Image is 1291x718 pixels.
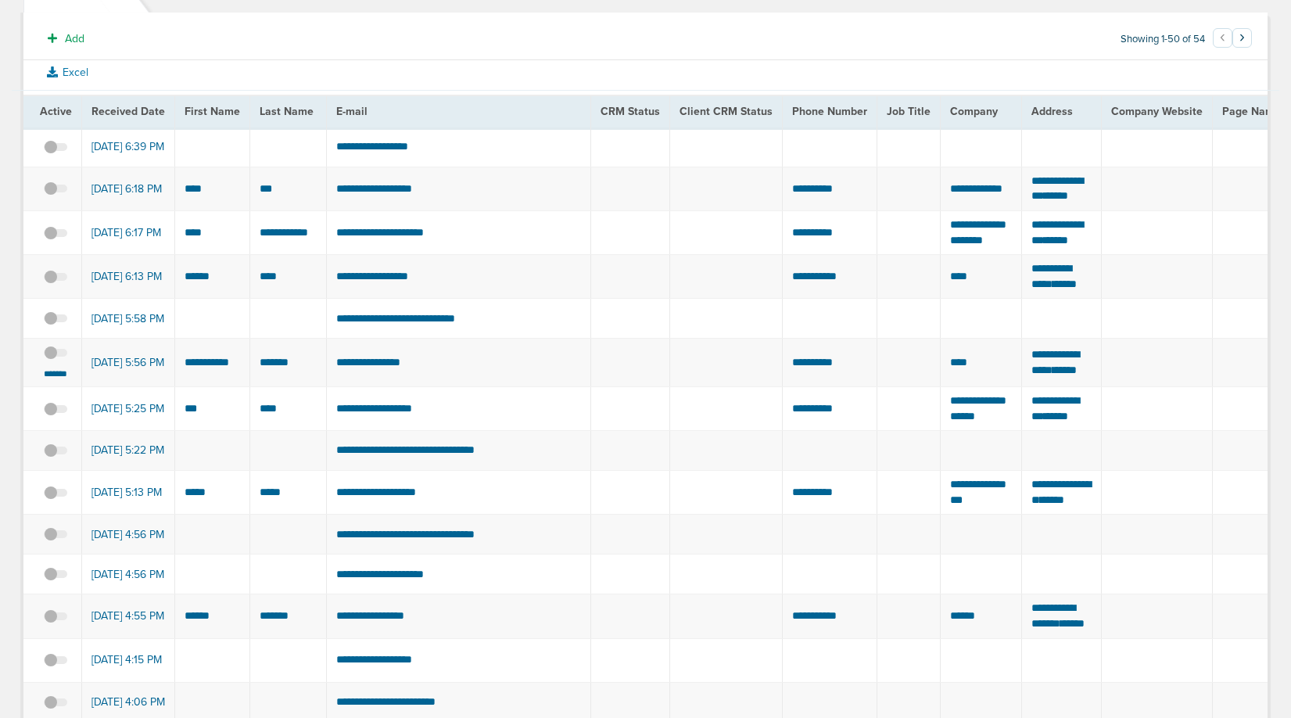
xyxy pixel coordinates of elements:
td: [DATE] 5:13 PM [82,471,175,515]
span: Showing 1-50 of 54 [1121,33,1205,46]
ul: Pagination [1213,31,1252,49]
span: CRM Status [601,105,660,118]
td: [DATE] 5:56 PM [82,339,175,387]
span: Active [40,105,72,118]
th: Address [1022,95,1102,127]
span: Last Name [260,105,314,118]
th: Company Website [1101,95,1212,127]
th: Company [940,95,1022,127]
td: [DATE] 6:39 PM [82,127,175,167]
td: [DATE] 4:56 PM [82,555,175,594]
button: Go to next page [1232,28,1252,48]
td: [DATE] 4:55 PM [82,594,175,638]
td: [DATE] 6:17 PM [82,210,175,254]
td: [DATE] 4:15 PM [82,638,175,682]
button: Add [39,27,93,50]
th: Job Title [877,95,940,127]
td: [DATE] 6:13 PM [82,255,175,299]
td: [DATE] 6:18 PM [82,167,175,210]
td: [DATE] 5:22 PM [82,431,175,471]
td: [DATE] 4:56 PM [82,515,175,555]
span: Add [65,32,84,45]
td: [DATE] 5:25 PM [82,386,175,430]
span: Phone Number [792,105,867,118]
span: Received Date [91,105,165,118]
span: First Name [185,105,240,118]
button: Excel [35,63,100,82]
th: Page Name [1212,95,1290,127]
td: [DATE] 5:58 PM [82,299,175,339]
th: Client CRM Status [669,95,782,127]
span: E-mail [336,105,368,118]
